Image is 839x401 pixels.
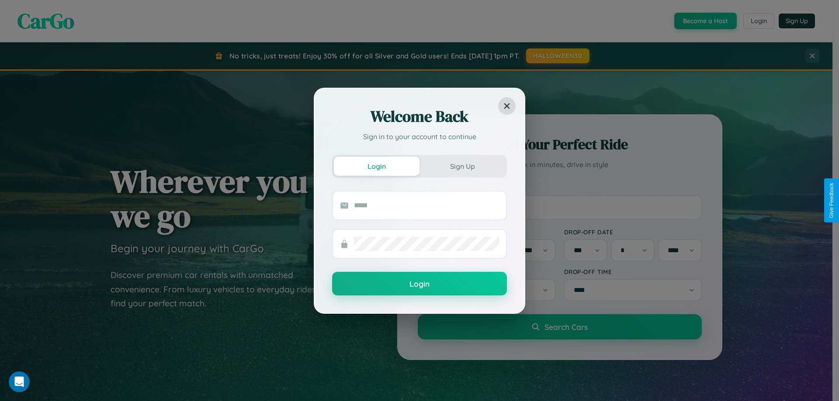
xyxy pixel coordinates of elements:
[419,157,505,176] button: Sign Up
[829,183,835,218] div: Give Feedback
[9,371,30,392] iframe: Intercom live chat
[332,131,507,142] p: Sign in to your account to continue
[332,272,507,295] button: Login
[334,157,419,176] button: Login
[332,106,507,127] h2: Welcome Back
